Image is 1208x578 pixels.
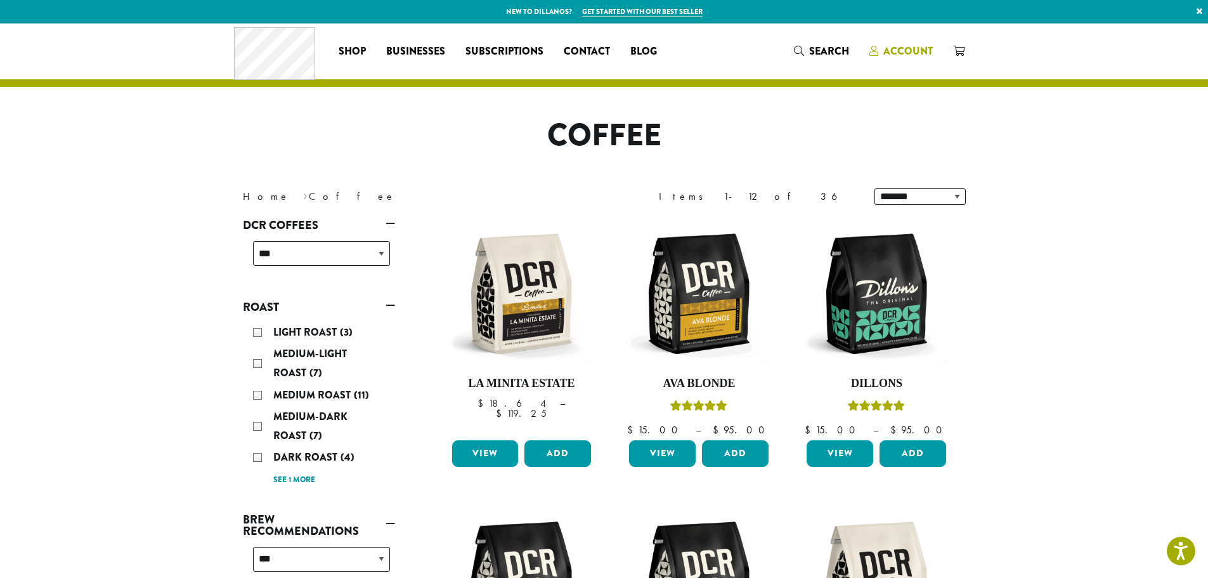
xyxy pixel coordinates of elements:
span: Account [883,44,933,58]
a: See 1 more [273,474,315,487]
span: $ [890,423,901,437]
img: DCR-12oz-Dillons-Stock-scaled.png [803,221,949,367]
span: Businesses [386,44,445,60]
bdi: 119.25 [496,407,547,420]
a: DCR Coffees [243,214,395,236]
a: DillonsRated 5.00 out of 5 [803,221,949,435]
h4: Dillons [803,377,949,391]
span: (11) [354,388,369,402]
div: Roast [243,318,395,494]
span: – [696,423,701,437]
span: Dark Roast [273,450,341,464]
bdi: 95.00 [713,423,770,437]
span: Subscriptions [465,44,543,60]
div: Rated 5.00 out of 5 [848,398,905,417]
span: $ [627,423,638,437]
a: View [452,440,519,467]
bdi: 15.00 [805,423,861,437]
span: Medium-Light Roast [273,346,347,380]
img: DCR-12oz-La-Minita-Estate-Stock-scaled.png [448,221,594,367]
span: (4) [341,450,354,464]
div: Items 1-12 of 36 [659,189,855,204]
bdi: 15.00 [627,423,684,437]
h4: La Minita Estate [449,377,595,391]
span: $ [805,423,815,437]
span: (7) [309,428,322,443]
a: Shop [328,41,376,62]
span: Contact [564,44,610,60]
a: La Minita Estate [449,221,595,435]
span: › [303,185,308,204]
div: Rated 5.00 out of 5 [670,398,727,417]
h1: Coffee [233,117,975,154]
span: Search [809,44,849,58]
span: Shop [339,44,366,60]
a: View [807,440,873,467]
button: Add [702,440,769,467]
span: – [560,397,565,410]
span: $ [496,407,507,420]
span: Light Roast [273,325,340,339]
span: (7) [309,365,322,380]
bdi: 18.64 [477,397,548,410]
a: Get started with our best seller [582,6,703,17]
span: – [873,423,878,437]
span: $ [713,423,724,437]
img: DCR-12oz-Ava-Blonde-Stock-scaled.png [626,221,772,367]
nav: Breadcrumb [243,189,585,204]
span: (3) [340,325,353,339]
bdi: 95.00 [890,423,948,437]
a: Brew Recommendations [243,509,395,542]
a: Ava BlondeRated 5.00 out of 5 [626,221,772,435]
a: Home [243,190,290,203]
span: Blog [630,44,657,60]
button: Add [524,440,591,467]
div: DCR Coffees [243,236,395,281]
span: $ [477,397,488,410]
button: Add [880,440,946,467]
span: Medium Roast [273,388,354,402]
a: Search [784,41,859,62]
span: Medium-Dark Roast [273,409,347,443]
a: View [629,440,696,467]
a: Roast [243,296,395,318]
h4: Ava Blonde [626,377,772,391]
